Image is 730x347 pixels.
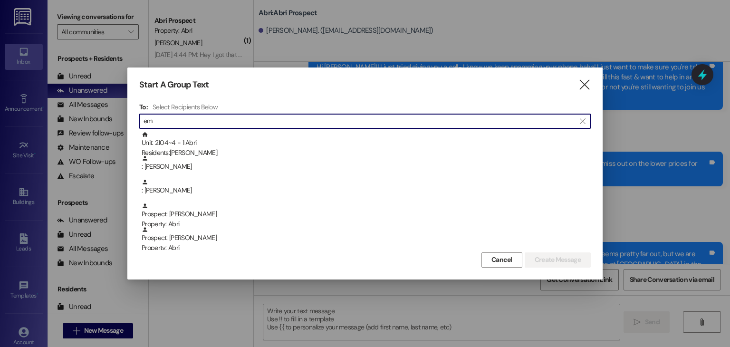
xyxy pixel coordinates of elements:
input: Search for any contact or apartment [144,115,575,128]
div: : [PERSON_NAME] [142,179,591,195]
h3: Start A Group Text [139,79,209,90]
div: Unit: 2104~4 - 1 Abri [142,131,591,158]
div: Prospect: [PERSON_NAME] [142,202,591,230]
div: Residents: [PERSON_NAME] [142,148,591,158]
button: Clear text [575,114,590,128]
div: Prospect: [PERSON_NAME] [142,226,591,253]
h4: Select Recipients Below [153,103,218,111]
i:  [580,117,585,125]
div: Unit: 2104~4 - 1 AbriResidents:[PERSON_NAME] [139,131,591,155]
div: Property: Abri [142,219,591,229]
div: Prospect: [PERSON_NAME]Property: Abri [139,226,591,250]
button: Cancel [481,252,522,268]
span: Create Message [535,255,581,265]
button: Create Message [525,252,591,268]
div: Property: Abri [142,243,591,253]
span: Cancel [491,255,512,265]
div: Prospect: [PERSON_NAME]Property: Abri [139,202,591,226]
i:  [578,80,591,90]
div: : [PERSON_NAME] [142,155,591,172]
div: : [PERSON_NAME] [139,155,591,179]
h3: To: [139,103,148,111]
div: : [PERSON_NAME] [139,179,591,202]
